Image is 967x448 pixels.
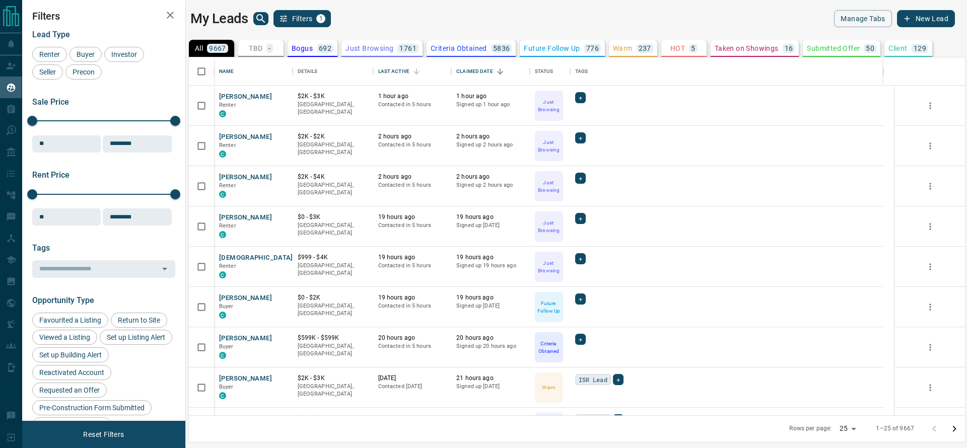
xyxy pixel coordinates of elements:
button: Go to next page [944,419,964,439]
button: Open [158,262,172,276]
p: 5836 [493,45,510,52]
button: [PERSON_NAME] [219,374,272,384]
span: + [579,254,582,264]
span: Buyer [219,303,234,310]
button: search button [253,12,268,25]
p: 2 hours ago [456,132,525,141]
p: $2K - $2K [298,132,368,141]
div: + [575,334,586,345]
button: more [923,340,938,355]
p: Contacted in 5 hours [378,262,447,270]
span: + [579,334,582,344]
span: + [616,415,620,425]
div: Claimed Date [456,57,493,86]
p: 12 hours ago [378,414,447,423]
p: Signed up [DATE] [456,383,525,391]
div: Precon [65,64,102,80]
p: [GEOGRAPHIC_DATA], [GEOGRAPHIC_DATA] [298,181,368,197]
p: 20 hours ago [456,334,525,342]
p: Signed up 2 hours ago [456,141,525,149]
p: 692 [319,45,331,52]
h1: My Leads [190,11,248,27]
p: All [195,45,203,52]
p: Warm [542,384,555,391]
span: ISR Lead [579,375,607,385]
p: 20 hours ago [378,334,447,342]
button: [PERSON_NAME] [219,414,272,424]
p: 2 hours ago [456,173,525,181]
button: more [923,138,938,154]
button: more [923,259,938,274]
p: Signed up 2 hours ago [456,181,525,189]
div: condos.ca [219,312,226,319]
p: 9667 [209,45,226,52]
p: [GEOGRAPHIC_DATA], [GEOGRAPHIC_DATA] [298,342,368,358]
button: Reset Filters [77,426,130,443]
p: Just Browsing [536,259,562,274]
div: + [575,253,586,264]
span: Viewed a Listing [36,333,94,341]
p: [GEOGRAPHIC_DATA], [GEOGRAPHIC_DATA] [298,221,368,237]
p: 1 hour ago [456,92,525,101]
p: $999 - $4K [298,253,368,262]
p: Taken on Showings [715,45,779,52]
p: Bogus [292,45,313,52]
span: Requested an Offer [36,386,103,394]
p: Submitted Offer [807,45,860,52]
p: $0 - $3K [298,213,368,221]
div: + [613,414,624,425]
p: Warm [613,45,633,52]
span: Renter [219,102,236,108]
div: + [575,293,586,305]
p: 1761 [399,45,417,52]
button: [DEMOGRAPHIC_DATA][PERSON_NAME] [219,253,346,263]
p: TBD [249,45,262,52]
span: Pre-Construction Form Submitted [36,404,148,412]
span: 1 [317,15,324,22]
p: [DATE] [378,374,447,383]
p: Future Follow Up [536,300,562,315]
button: more [923,98,938,113]
p: Contacted in 5 hours [378,302,447,310]
p: 19 hours ago [456,213,525,221]
span: Renter [36,50,63,58]
div: condos.ca [219,231,226,238]
span: Sale Price [32,97,69,107]
div: condos.ca [219,191,226,198]
span: Buyer [73,50,98,58]
button: more [923,380,938,395]
div: Viewed a Listing [32,330,97,345]
p: Contacted in 5 hours [378,101,447,109]
p: 129 [914,45,926,52]
p: Contacted in 5 hours [378,141,447,149]
div: Set up Building Alert [32,347,109,362]
button: New Lead [897,10,955,27]
span: Reactivated Account [36,368,108,377]
p: 776 [586,45,599,52]
div: Details [293,57,373,86]
div: Tags [570,57,883,86]
div: Pre-Construction Form Submitted [32,400,152,415]
p: Criteria Obtained [536,340,562,355]
span: + [579,93,582,103]
div: Details [298,57,318,86]
button: [PERSON_NAME] [219,334,272,343]
p: Contacted in 5 hours [378,221,447,230]
p: 21 hours ago [456,414,525,423]
p: $599K - $599K [298,334,368,342]
button: Filters1 [273,10,331,27]
p: HOT [670,45,685,52]
p: [GEOGRAPHIC_DATA], [GEOGRAPHIC_DATA] [298,141,368,157]
button: Manage Tabs [834,10,891,27]
p: Signed up [DATE] [456,302,525,310]
p: [GEOGRAPHIC_DATA], [GEOGRAPHIC_DATA] [298,302,368,318]
div: Last Active [373,57,452,86]
div: Renter [32,47,67,62]
span: Rent Price [32,170,70,180]
p: Signed up 20 hours ago [456,342,525,350]
p: 19 hours ago [456,253,525,262]
div: condos.ca [219,151,226,158]
p: 5 [691,45,695,52]
span: ISR Lead [579,415,607,425]
button: more [923,300,938,315]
